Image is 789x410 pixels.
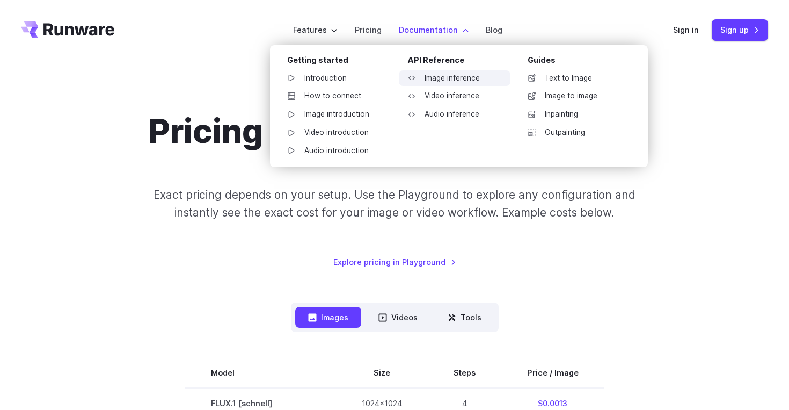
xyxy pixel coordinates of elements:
[528,54,631,70] div: Guides
[279,70,390,87] a: Introduction
[333,256,456,268] a: Explore pricing in Playground
[486,24,502,36] a: Blog
[279,143,390,159] a: Audio introduction
[287,54,390,70] div: Getting started
[501,358,604,388] th: Price / Image
[435,307,494,328] button: Tools
[355,24,382,36] a: Pricing
[399,24,469,36] label: Documentation
[399,70,510,87] a: Image inference
[21,21,114,38] a: Go to /
[519,70,631,87] a: Text to Image
[295,307,361,328] button: Images
[712,19,768,40] a: Sign up
[519,106,631,123] a: Inpainting
[428,358,501,388] th: Steps
[407,54,510,70] div: API Reference
[185,358,336,388] th: Model
[279,125,390,141] a: Video introduction
[133,186,656,222] p: Exact pricing depends on your setup. Use the Playground to explore any configuration and instantl...
[366,307,430,328] button: Videos
[279,106,390,123] a: Image introduction
[519,88,631,104] a: Image to image
[149,112,641,152] h1: Pricing based on what you use
[336,358,428,388] th: Size
[279,88,390,104] a: How to connect
[399,88,510,104] a: Video inference
[399,106,510,123] a: Audio inference
[293,24,338,36] label: Features
[519,125,631,141] a: Outpainting
[673,24,699,36] a: Sign in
